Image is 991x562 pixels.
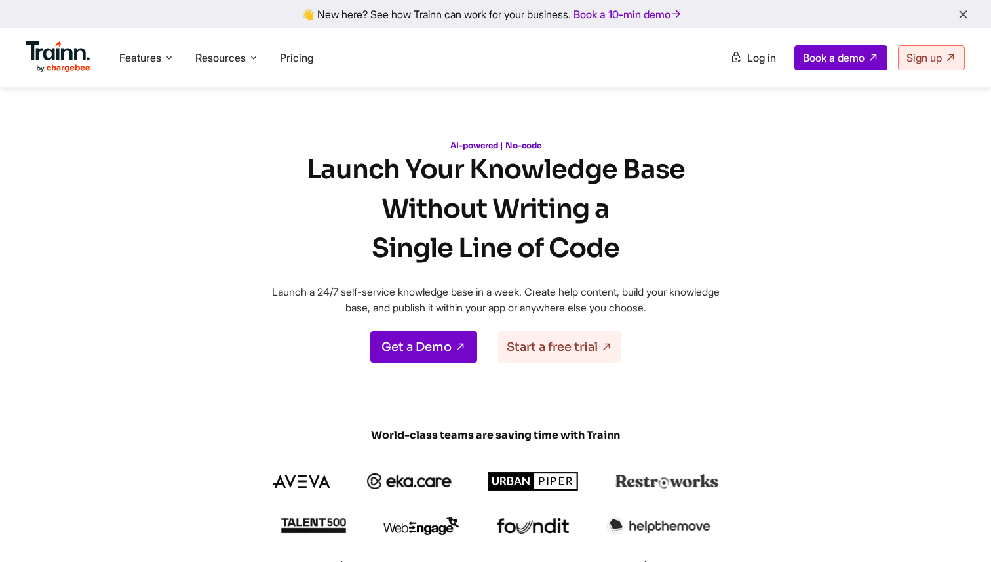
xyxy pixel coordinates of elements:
span: Sign up [906,51,942,64]
a: Book a 10-min demo [571,5,685,24]
a: Get a Demo [370,331,477,363]
div: 👋 New here? See how Trainn can work for your business. [8,8,983,20]
h1: Launch Your Knowledge Base Without Writing a Single Line of Code [260,150,731,268]
a: Book a demo [794,45,887,70]
img: aveva logo [273,475,330,488]
a: Log in [722,46,784,70]
a: Start a free trial [498,331,621,363]
a: Sign up [898,45,965,70]
img: restroworks logo [615,474,718,489]
a: Pricing [280,51,313,64]
img: foundit logo [496,518,570,534]
span: Book a demo [803,51,865,64]
p: AI-powered | No-code [260,140,731,150]
span: Log in [747,51,776,64]
img: webengage logo [383,517,459,535]
span: Features [119,50,161,65]
img: helpthemove logo [606,517,710,535]
img: Trainn Logo [26,41,90,73]
p: Launch a 24/7 self-service knowledge base in a week. Create help content, build your knowledge ba... [260,284,731,315]
img: ekacare logo [367,473,452,489]
img: urbanpiper logo [488,472,579,491]
img: talent500 logo [281,517,346,534]
span: Resources [195,50,246,65]
span: World-class teams are saving time with Trainn [181,428,810,443]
